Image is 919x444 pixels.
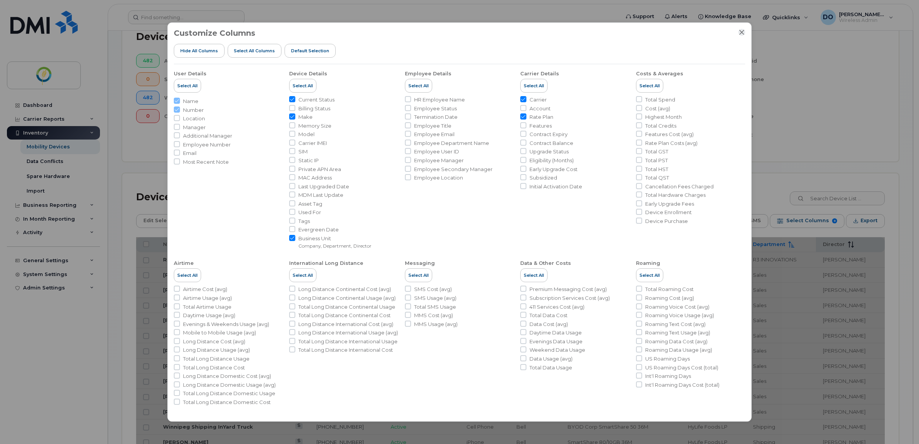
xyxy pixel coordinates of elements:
span: Roaming Text Usage (avg) [645,329,710,336]
span: Model [298,131,315,138]
span: HR Employee Name [414,96,465,103]
span: Number [183,106,204,114]
span: MMS Cost (avg) [414,312,453,319]
span: US Roaming Days Cost (total) [645,364,718,371]
span: Long Distance Continental Usage (avg) [298,294,396,302]
span: Total Roaming Cost [645,286,694,293]
span: Total Long Distance Continental Cost [298,312,391,319]
span: Private APN Area [298,166,341,173]
span: Employee Email [414,131,455,138]
span: Cost (avg) [645,105,670,112]
span: Total Hardware Charges [645,191,706,199]
h3: Customize Columns [174,29,255,37]
span: Manager [183,124,206,131]
span: Select All [524,83,544,89]
button: Close [738,29,745,36]
span: Account [529,105,551,112]
span: Employee Location [414,174,463,181]
button: Select All [520,268,548,282]
span: Roaming Voice Cost (avg) [645,303,709,311]
button: Select All [520,79,548,93]
span: Total HST [645,166,668,173]
span: Early Upgrade Cost [529,166,578,173]
span: SMS Cost (avg) [414,286,452,293]
span: Rate Plan Costs (avg) [645,140,698,147]
span: Mobile to Mobile Usage (avg) [183,329,256,336]
span: Long Distance International Cost (avg) [298,321,393,328]
span: US Roaming Days [645,355,690,363]
span: Cancellation Fees Charged [645,183,714,190]
span: Contract Expiry [529,131,568,138]
span: Subscription Services Cost (avg) [529,294,610,302]
small: Company, Department, Director [298,243,371,249]
span: Total PST [645,157,668,164]
span: Total Spend [645,96,675,103]
span: Additional Manager [183,132,232,140]
span: Billing Status [298,105,330,112]
span: Carrier [529,96,547,103]
span: Select All [639,272,660,278]
span: Carrier IMEI [298,140,327,147]
span: Contract Balance [529,140,573,147]
span: Name [183,98,198,105]
span: Early Upgrade Fees [645,200,694,208]
span: Tags [298,218,310,225]
span: Select All [293,83,313,89]
span: Premium Messaging Cost (avg) [529,286,607,293]
span: Features Cost (avg) [645,131,694,138]
button: Select All [174,268,201,282]
button: Select All [636,79,663,93]
span: Total Long Distance Domestic Usage [183,390,275,397]
span: Initial Activation Date [529,183,582,190]
span: SIM [298,148,308,155]
span: Total SMS Usage [414,303,456,311]
span: Long Distance International Usage (avg) [298,329,398,336]
div: International Long Distance [289,260,363,267]
button: Select All [289,268,316,282]
div: User Details [174,70,206,77]
span: Data Usage (avg) [529,355,573,363]
span: Total Long Distance Domestic Cost [183,399,271,406]
span: Total Airtime Usage [183,303,231,311]
span: Hide All Columns [180,48,218,54]
span: Total Long Distance Cost [183,364,245,371]
span: Make [298,113,313,121]
span: Daytime Data Usage [529,329,582,336]
span: Device Purchase [645,218,688,225]
span: Employee User ID [414,148,459,155]
span: Location [183,115,205,122]
span: MAC Address [298,174,332,181]
span: Business Unit [298,235,371,242]
span: Total Long Distance International Usage [298,338,398,345]
span: Evergreen Date [298,226,339,233]
button: Default Selection [285,44,336,58]
span: Select All [177,272,198,278]
span: Memory Size [298,122,331,130]
div: Messaging [405,260,435,267]
span: Select All [408,83,429,89]
span: Select All [177,83,198,89]
span: Total GST [645,148,668,155]
span: Evenings Data Usage [529,338,583,345]
span: Total Credits [645,122,676,130]
span: Device Enrollment [645,209,692,216]
span: Long Distance Continental Cost (avg) [298,286,391,293]
span: Select All [408,272,429,278]
span: Total Long Distance Usage [183,355,250,363]
div: Data & Other Costs [520,260,571,267]
span: Evenings & Weekends Usage (avg) [183,321,269,328]
span: Used For [298,209,321,216]
button: Select All [289,79,316,93]
span: MMS Usage (avg) [414,321,458,328]
div: Carrier Details [520,70,559,77]
span: Last Upgraded Date [298,183,349,190]
span: Rate Plan [529,113,553,121]
div: Employee Details [405,70,451,77]
span: Roaming Cost (avg) [645,294,694,302]
span: Roaming Data Usage (avg) [645,346,712,354]
span: Select all Columns [234,48,275,54]
span: Int'l Roaming Days Cost (total) [645,381,719,389]
span: Email [183,150,196,157]
span: Roaming Data Cost (avg) [645,338,708,345]
span: Features [529,122,552,130]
